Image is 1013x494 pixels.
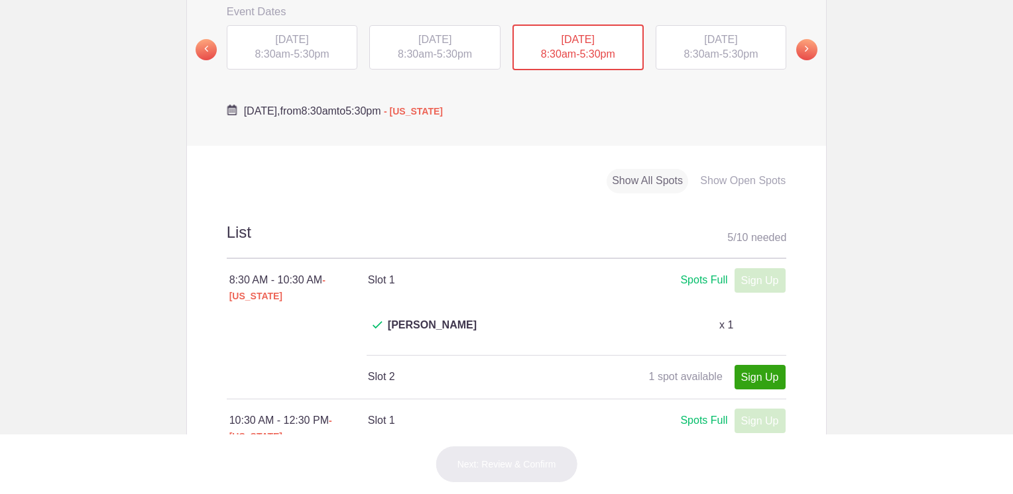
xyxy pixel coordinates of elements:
span: 8:30am [541,48,576,60]
div: Show Open Spots [695,169,791,193]
span: 8:30am [301,105,336,117]
button: [DATE] 8:30am-5:30pm [369,25,501,71]
span: 5:30pm [579,48,615,60]
div: 8:30 AM - 10:30 AM [229,272,368,304]
img: Cal purple [227,105,237,115]
button: [DATE] 8:30am-5:30pm [226,25,359,71]
span: - [US_STATE] [384,106,443,117]
div: Spots Full [680,413,727,429]
h2: List [227,221,787,259]
div: Show All Spots [607,169,688,193]
span: 5:30pm [437,48,472,60]
h3: Event Dates [227,1,787,21]
p: x 1 [719,317,733,333]
button: [DATE] 8:30am-5:30pm [655,25,788,71]
h4: Slot 2 [368,369,576,385]
span: [DATE] [704,34,737,45]
div: - [227,25,358,70]
div: - [656,25,787,70]
span: [DATE], [244,105,280,117]
span: 8:30am [255,48,290,60]
span: - [US_STATE] [229,275,326,301]
span: 8:30am [398,48,433,60]
div: Spots Full [680,272,727,289]
span: [PERSON_NAME] [388,317,477,349]
span: - [US_STATE] [229,415,332,442]
span: / [733,232,736,243]
div: 5 10 needed [727,228,786,248]
img: Check dark green [373,321,383,329]
span: [DATE] [275,34,308,45]
div: 10:30 AM - 12:30 PM [229,413,368,444]
div: - [369,25,501,70]
span: 1 spot available [649,371,723,382]
span: 8:30am [684,48,719,60]
span: 5:30pm [294,48,329,60]
button: Next: Review & Confirm [436,446,578,483]
span: 5:30pm [345,105,381,117]
h4: Slot 1 [368,413,576,428]
div: - [512,25,644,71]
button: [DATE] 8:30am-5:30pm [512,24,644,72]
span: 5:30pm [723,48,758,60]
h4: Slot 1 [368,272,576,288]
a: Sign Up [735,365,786,389]
span: from to [244,105,443,117]
span: [DATE] [418,34,451,45]
span: [DATE] [562,34,595,45]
